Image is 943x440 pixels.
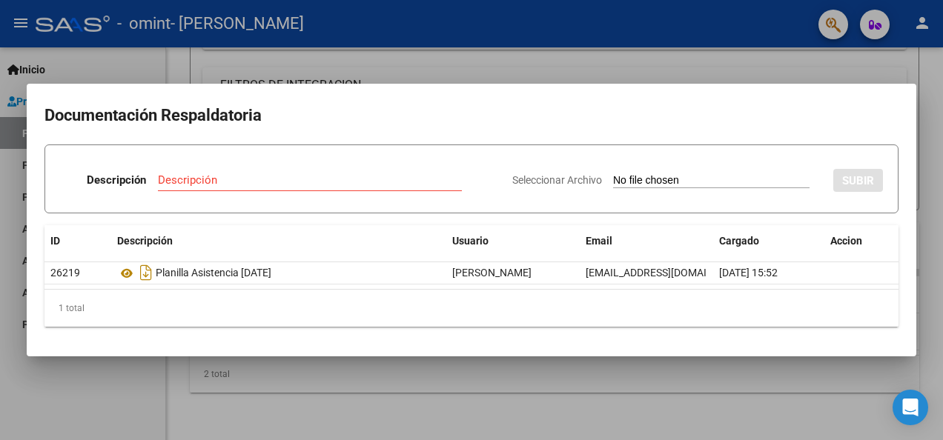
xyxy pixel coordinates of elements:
[50,267,80,279] span: 26219
[446,225,580,257] datatable-header-cell: Usuario
[44,225,111,257] datatable-header-cell: ID
[44,290,899,327] div: 1 total
[830,235,862,247] span: Accion
[50,235,60,247] span: ID
[111,225,446,257] datatable-header-cell: Descripción
[452,267,532,279] span: [PERSON_NAME]
[842,174,874,187] span: SUBIR
[44,101,899,130] h2: Documentación Respaldatoria
[833,169,883,192] button: SUBIR
[117,261,440,284] div: Planilla Asistencia [DATE]
[117,235,173,247] span: Descripción
[719,235,759,247] span: Cargado
[512,174,602,186] span: Seleccionar Archivo
[452,235,489,247] span: Usuario
[136,261,156,284] i: Descargar documento
[824,225,899,257] datatable-header-cell: Accion
[719,267,778,279] span: [DATE] 15:52
[580,225,713,257] datatable-header-cell: Email
[586,267,750,279] span: [EMAIL_ADDRESS][DOMAIN_NAME]
[586,235,612,247] span: Email
[893,390,928,425] div: Open Intercom Messenger
[713,225,824,257] datatable-header-cell: Cargado
[87,172,146,189] p: Descripción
